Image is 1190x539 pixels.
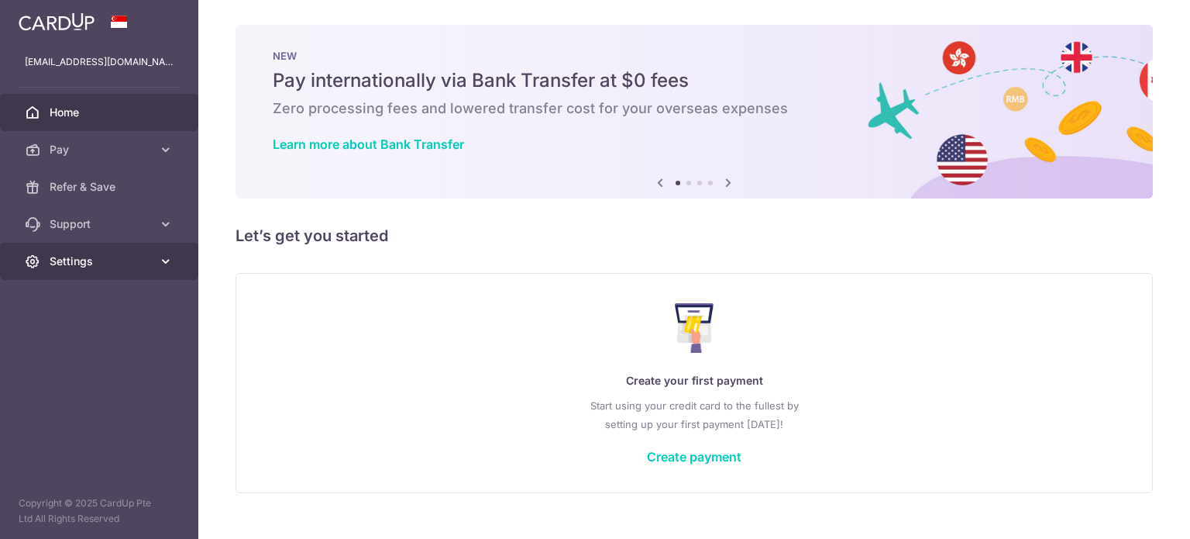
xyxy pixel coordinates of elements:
span: Help [35,11,67,25]
p: NEW [273,50,1116,62]
span: Pay [50,142,152,157]
a: Learn more about Bank Transfer [273,136,464,152]
h6: Zero processing fees and lowered transfer cost for your overseas expenses [273,99,1116,118]
span: Support [50,216,152,232]
p: [EMAIL_ADDRESS][DOMAIN_NAME] [25,54,174,70]
span: Settings [50,254,152,269]
img: Make Payment [675,303,714,353]
img: Bank transfer banner [236,25,1153,199]
img: CardUp [19,12,95,31]
span: Refer & Save [50,179,152,195]
h5: Pay internationally via Bank Transfer at $0 fees [273,68,1116,93]
p: Start using your credit card to the fullest by setting up your first payment [DATE]! [267,396,1121,434]
h5: Let’s get you started [236,223,1153,248]
span: Home [50,105,152,120]
a: Create payment [647,449,741,465]
p: Create your first payment [267,371,1121,390]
